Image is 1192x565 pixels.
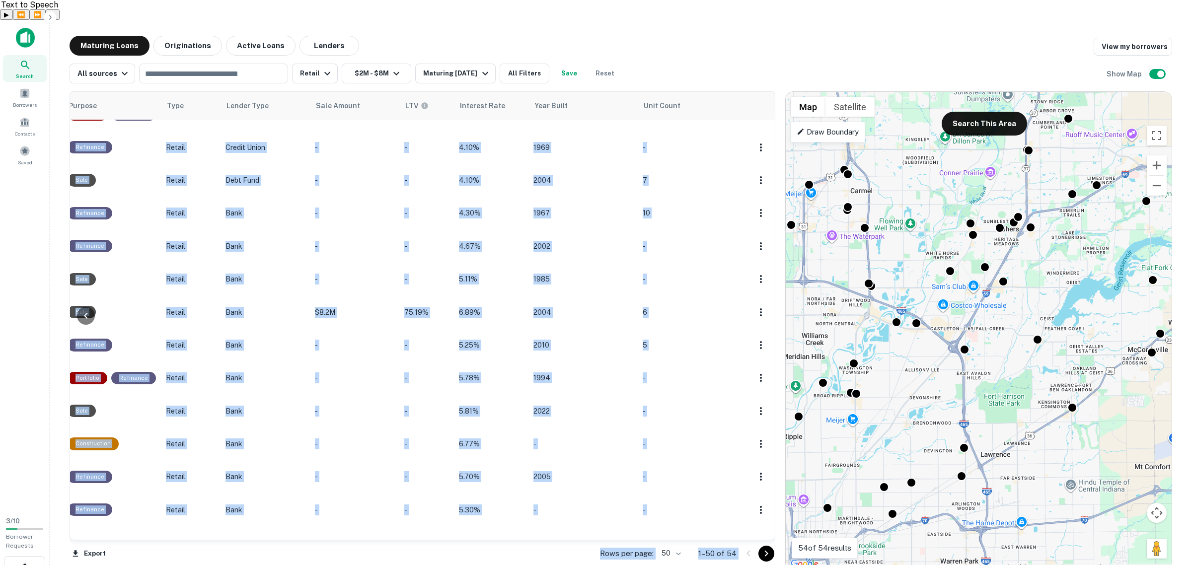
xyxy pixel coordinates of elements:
[404,176,407,184] span: -
[404,275,407,283] span: -
[3,141,47,168] div: Saved
[315,438,394,449] p: -
[459,406,523,417] p: 5.81%
[166,142,216,153] p: Retail
[791,97,825,117] button: Show street map
[13,9,29,20] button: Previous
[533,340,633,351] p: 2010
[3,113,47,140] div: Contacts
[29,9,46,20] button: Forward
[63,92,161,120] th: Purpose
[166,340,216,351] p: Retail
[643,274,742,284] p: -
[310,92,399,120] th: Sale Amount
[315,274,394,284] p: -
[225,504,305,515] p: Bank
[3,84,47,111] a: Borrowers
[533,175,633,186] p: 2004
[225,471,305,482] p: Bank
[404,308,429,316] span: 75.19%
[226,100,269,112] span: Lender Type
[533,274,633,284] p: 1985
[459,241,523,252] p: 4.67%
[942,112,1027,136] button: Search This Area
[315,372,394,383] p: -
[459,208,523,218] p: 4.30%
[404,242,407,250] span: -
[166,307,216,318] p: Retail
[3,55,47,82] a: Search
[16,28,35,48] img: capitalize-icon.png
[299,36,359,56] button: Lenders
[166,274,216,284] p: Retail
[315,208,394,218] p: -
[6,533,34,549] span: Borrower Requests
[798,542,851,554] p: 54 of 54 results
[533,142,633,153] p: 1969
[404,506,407,514] span: -
[1147,176,1167,196] button: Zoom out
[18,158,32,166] span: Saved
[404,473,407,481] span: -
[460,100,518,112] span: Interest Rate
[315,142,394,153] p: -
[1147,126,1167,145] button: Toggle fullscreen view
[225,307,305,318] p: Bank
[643,372,742,383] p: -
[166,372,216,383] p: Retail
[153,36,222,56] button: Originations
[658,546,682,561] div: 50
[6,517,20,525] span: 3 / 10
[405,100,419,111] h6: LTV
[758,546,774,562] button: Go to next page
[459,175,523,186] p: 4.10%
[553,64,585,83] button: Save your search to get updates of matches that match your search criteria.
[797,126,859,138] p: Draw Boundary
[405,100,429,111] div: LTVs displayed on the website are for informational purposes only and may be reported incorrectly...
[643,241,742,252] p: -
[459,307,523,318] p: 6.89%
[1147,155,1167,175] button: Zoom in
[533,504,633,515] p: -
[459,142,523,153] p: 4.10%
[643,208,742,218] p: 10
[46,9,60,20] button: Settings
[533,307,633,318] p: 2004
[225,274,305,284] p: Bank
[1147,539,1167,559] button: Drag Pegman onto the map to open Street View
[533,471,633,482] p: 2005
[638,92,747,120] th: Unit Count
[77,68,131,79] div: All sources
[404,143,407,151] span: -
[315,504,394,515] p: -
[459,504,523,515] p: 5.30%
[225,406,305,417] p: Bank
[166,438,216,449] p: Retail
[70,546,108,561] button: Export
[528,92,638,120] th: Year Built
[404,440,407,448] span: -
[70,64,135,83] button: All sources
[643,340,742,351] p: 5
[404,374,407,382] span: -
[500,64,549,83] button: All Filters
[1142,486,1192,533] iframe: Chat Widget
[423,68,491,79] div: Maturing [DATE]
[643,307,742,318] p: 6
[342,64,411,83] button: $2M - $8M
[226,36,296,56] button: Active Loans
[225,372,305,383] p: Bank
[225,208,305,218] p: Bank
[13,101,37,109] span: Borrowers
[315,307,394,318] p: $8.2M
[315,471,394,482] p: -
[533,438,633,449] p: -
[459,372,523,383] p: 5.78%
[16,72,34,80] span: Search
[161,92,221,120] th: Type
[225,175,305,186] p: Debt Fund
[225,142,305,153] p: Credit Union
